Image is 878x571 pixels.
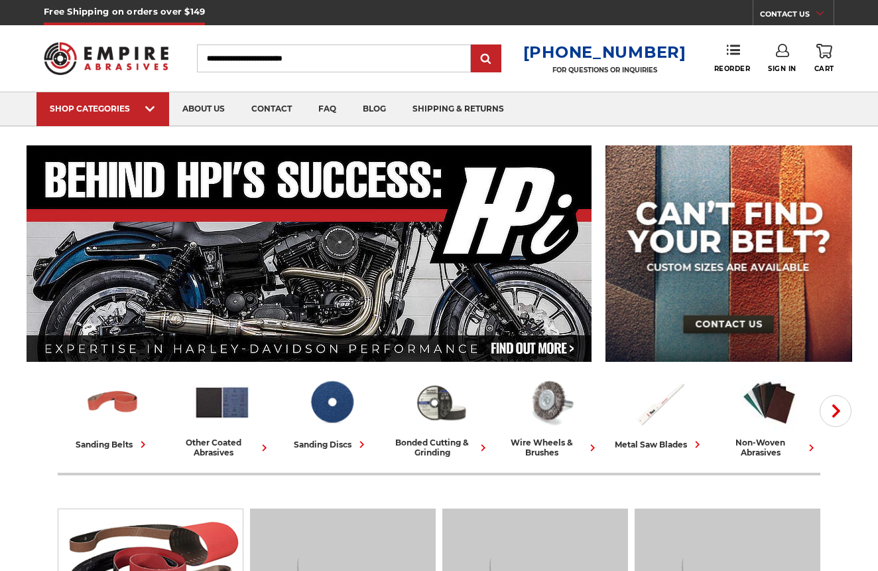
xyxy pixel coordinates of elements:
[814,64,834,73] span: Cart
[605,145,852,362] img: promo banner for custom belts.
[412,374,470,431] img: Bonded Cutting & Grinding
[760,7,834,25] a: CONTACT US
[172,438,271,457] div: other coated abrasives
[294,438,369,451] div: sanding discs
[169,92,238,126] a: about us
[391,374,490,457] a: bonded cutting & grinding
[523,42,686,62] a: [PHONE_NUMBER]
[521,374,580,431] img: Wire Wheels & Brushes
[473,46,499,72] input: Submit
[399,92,517,126] a: shipping & returns
[305,92,349,126] a: faq
[501,374,599,457] a: wire wheels & brushes
[814,44,834,73] a: Cart
[44,34,168,83] img: Empire Abrasives
[84,374,142,431] img: Sanding Belts
[50,104,156,114] div: SHOP CATEGORIES
[501,438,599,457] div: wire wheels & brushes
[820,395,851,427] button: Next
[631,374,689,431] img: Metal Saw Blades
[714,64,751,73] span: Reorder
[768,64,796,73] span: Sign In
[740,374,798,431] img: Non-woven Abrasives
[615,438,704,451] div: metal saw blades
[714,44,751,72] a: Reorder
[349,92,399,126] a: blog
[302,374,361,431] img: Sanding Discs
[282,374,381,451] a: sanding discs
[610,374,709,451] a: metal saw blades
[523,66,686,74] p: FOR QUESTIONS OR INQUIRIES
[172,374,271,457] a: other coated abrasives
[391,438,490,457] div: bonded cutting & grinding
[63,374,162,451] a: sanding belts
[720,374,818,457] a: non-woven abrasives
[720,438,818,457] div: non-woven abrasives
[238,92,305,126] a: contact
[76,438,150,451] div: sanding belts
[27,145,592,362] img: Banner for an interview featuring Horsepower Inc who makes Harley performance upgrades featured o...
[193,374,251,431] img: Other Coated Abrasives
